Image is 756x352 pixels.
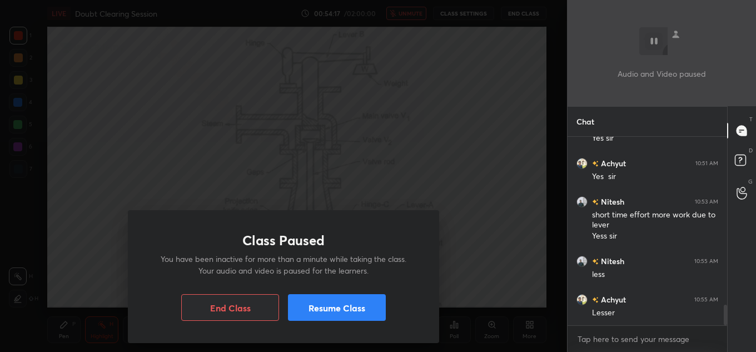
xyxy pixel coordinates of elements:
[576,256,588,267] img: 3
[576,158,588,169] img: 6f3a65f8d0ee460db53edce932754ceb.jpg
[576,196,588,207] img: 3
[181,294,279,321] button: End Class
[242,232,325,249] h1: Class Paused
[599,294,626,305] h6: Achyut
[592,308,718,319] div: Lesser
[749,146,753,155] p: D
[748,177,753,186] p: G
[618,68,706,80] p: Audio and Video paused
[592,259,599,265] img: no-rating-badge.077c3623.svg
[592,133,718,144] div: Yes sir
[592,269,718,280] div: less
[592,297,599,303] img: no-rating-badge.077c3623.svg
[155,253,412,276] p: You have been inactive for more than a minute while taking the class. Your audio and video is pau...
[695,199,718,205] div: 10:53 AM
[599,157,626,169] h6: Achyut
[568,107,603,136] p: Chat
[749,115,753,123] p: T
[576,294,588,305] img: 6f3a65f8d0ee460db53edce932754ceb.jpg
[288,294,386,321] button: Resume Class
[592,231,718,242] div: Yess sir
[694,258,718,265] div: 10:55 AM
[568,137,727,325] div: grid
[592,161,599,167] img: no-rating-badge.077c3623.svg
[599,196,624,207] h6: Nitesh
[695,160,718,167] div: 10:51 AM
[599,255,624,267] h6: Nitesh
[694,296,718,303] div: 10:55 AM
[592,210,718,231] div: short time effort more work due to lever
[592,171,718,182] div: Yes sir
[592,199,599,205] img: no-rating-badge.077c3623.svg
